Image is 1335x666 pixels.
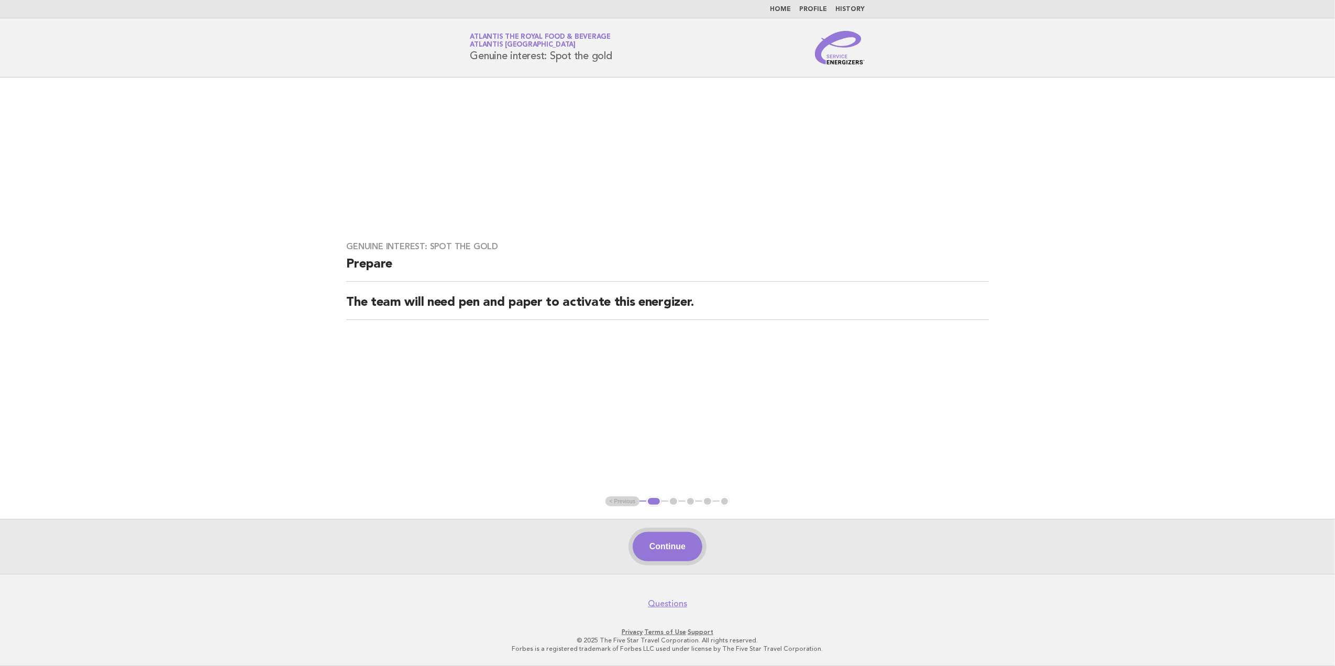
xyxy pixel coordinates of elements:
[346,241,989,252] h3: Genuine interest: Spot the gold
[648,598,687,609] a: Questions
[347,645,988,653] p: Forbes is a registered trademark of Forbes LLC used under license by The Five Star Travel Corpora...
[347,636,988,645] p: © 2025 The Five Star Travel Corporation. All rights reserved.
[800,6,828,13] a: Profile
[470,42,576,49] span: Atlantis [GEOGRAPHIC_DATA]
[688,628,713,636] a: Support
[622,628,643,636] a: Privacy
[346,294,989,320] h2: The team will need pen and paper to activate this energizer.
[347,628,988,636] p: · ·
[470,34,612,61] h1: Genuine interest: Spot the gold
[633,532,702,561] button: Continue
[646,496,661,507] button: 1
[470,34,611,48] a: Atlantis the Royal Food & BeverageAtlantis [GEOGRAPHIC_DATA]
[644,628,686,636] a: Terms of Use
[815,31,865,64] img: Service Energizers
[346,256,989,282] h2: Prepare
[836,6,865,13] a: History
[770,6,791,13] a: Home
